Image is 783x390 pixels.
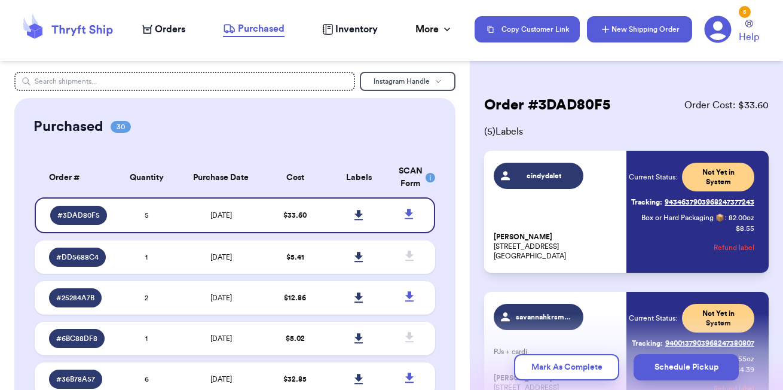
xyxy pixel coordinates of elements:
span: [DATE] [210,335,232,342]
span: $ 5.02 [286,335,305,342]
button: Schedule Pickup [634,354,739,380]
a: Help [739,20,759,44]
span: Tracking: [632,339,663,348]
span: Inventory [335,22,378,36]
a: Tracking:9400137903968247380807 [632,334,754,353]
span: # 3DAD80F5 [57,211,100,220]
span: Current Status: [629,172,677,182]
span: 2 [145,294,148,301]
span: $ 5.41 [286,254,304,261]
span: 6 [145,376,149,383]
a: Tracking:9434637903968247377243 [631,193,754,212]
span: [PERSON_NAME] [494,233,552,242]
a: Inventory [322,22,378,36]
span: savannahkrsmith [516,312,573,322]
button: Instagram Handle [360,72,455,91]
span: [DATE] [210,376,232,383]
span: 1 [145,335,148,342]
span: Orders [155,22,185,36]
button: Mark As Complete [514,354,619,380]
a: Purchased [223,22,285,37]
span: [DATE] [210,294,232,301]
th: Quantity [115,158,179,197]
span: $ 32.85 [283,376,307,383]
a: 5 [704,16,732,43]
span: 5 [145,212,149,219]
span: Current Status: [629,313,677,323]
span: Tracking: [631,197,662,207]
p: [STREET_ADDRESS] [GEOGRAPHIC_DATA] [494,232,619,261]
span: Purchased [238,22,285,36]
span: # 36B78A57 [56,374,95,384]
span: 82.00 oz [729,213,754,223]
div: 5 [739,6,751,18]
th: Cost [263,158,327,197]
span: $ 33.60 [283,212,307,219]
span: $ 12.86 [284,294,306,301]
span: Help [739,30,759,44]
span: # 6BC88DF8 [56,334,97,343]
h2: Order # 3DAD80F5 [484,96,610,115]
span: Not Yet in System [689,167,747,187]
button: Copy Customer Link [475,16,580,42]
span: 30 [111,121,131,133]
h2: Purchased [33,117,103,136]
span: Instagram Handle [374,78,430,85]
th: Order # [35,158,115,197]
span: Box or Hard Packaging 📦 [641,214,724,221]
input: Search shipments... [14,72,356,91]
span: ( 5 ) Labels [484,124,769,139]
button: Refund label [714,234,754,261]
span: 1 [145,254,148,261]
span: Order Cost: $ 33.60 [684,98,769,112]
span: Not Yet in System [689,309,747,328]
span: [DATE] [210,254,232,261]
div: More [415,22,453,36]
div: SCAN Form [399,165,421,190]
th: Purchase Date [179,158,263,197]
p: $ 8.55 [736,224,754,233]
span: # 25284A7B [56,293,94,303]
span: cindydalet [516,171,573,181]
span: [DATE] [210,212,232,219]
button: New Shipping Order [587,16,692,42]
span: : [724,213,726,223]
span: # DD5688C4 [56,252,99,262]
th: Labels [327,158,391,197]
a: Orders [142,22,185,36]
